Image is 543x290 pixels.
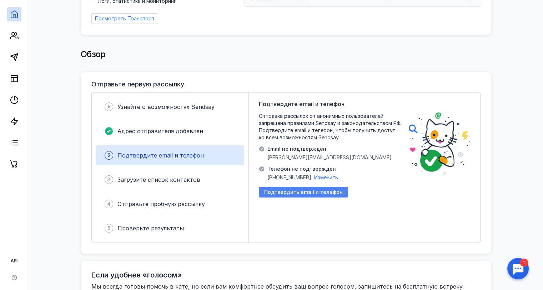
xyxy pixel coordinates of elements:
span: Подтвердите email и телефон [117,152,204,159]
span: 5 [107,225,111,232]
span: [PHONE_NUMBER] [267,174,311,181]
span: Телефон не подтвержден [267,165,338,172]
span: 3 [107,176,111,183]
span: Email не подтвержден [267,145,392,152]
h2: Если удобнее «голосом» [91,271,182,279]
span: Узнайте о возможностях Sendsay [117,103,215,110]
h3: Отправьте первую рассылку [91,81,184,88]
span: Отправка рассылок от анонимных пользователей запрещена правилами Sendsay и законодательством РФ. ... [259,112,402,141]
span: Подтвердить email и телефон [264,189,343,195]
img: poster [409,112,470,175]
button: Изменить [314,174,338,181]
span: Проверьте результаты [117,225,184,232]
span: Обзор [81,49,106,59]
span: Посмотреть Транспорт [95,16,155,22]
div: 1 [16,4,24,12]
a: Посмотреть Транспорт [91,13,158,24]
span: Отправьте пробную рассылку [117,200,205,207]
span: Загрузите список контактов [117,176,200,183]
span: Подтвердите email и телефон [259,100,345,108]
span: 2 [107,152,111,159]
span: [PERSON_NAME][EMAIL_ADDRESS][DOMAIN_NAME] [267,154,392,161]
span: Изменить [314,174,338,180]
button: Подтвердить email и телефон [259,187,348,197]
span: 4 [107,200,111,207]
span: Адрес отправителя добавлен [117,127,203,135]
